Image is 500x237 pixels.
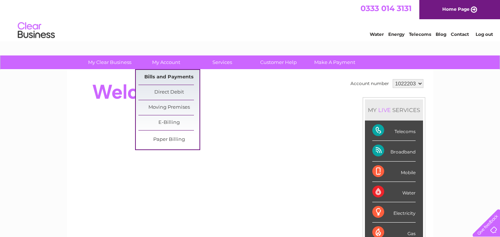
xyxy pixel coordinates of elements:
[388,31,405,37] a: Energy
[192,55,253,69] a: Services
[370,31,384,37] a: Water
[372,202,416,223] div: Electricity
[17,19,55,42] img: logo.png
[436,31,446,37] a: Blog
[304,55,365,69] a: Make A Payment
[476,31,493,37] a: Log out
[138,100,199,115] a: Moving Premises
[365,99,423,121] div: MY SERVICES
[409,31,431,37] a: Telecoms
[79,55,140,69] a: My Clear Business
[372,162,416,182] div: Mobile
[138,70,199,85] a: Bills and Payments
[360,4,412,13] a: 0333 014 3131
[372,182,416,202] div: Water
[75,4,425,36] div: Clear Business is a trading name of Verastar Limited (registered in [GEOGRAPHIC_DATA] No. 3667643...
[372,121,416,141] div: Telecoms
[349,77,391,90] td: Account number
[138,115,199,130] a: E-Billing
[372,141,416,161] div: Broadband
[451,31,469,37] a: Contact
[138,85,199,100] a: Direct Debit
[135,55,197,69] a: My Account
[138,132,199,147] a: Paper Billing
[248,55,309,69] a: Customer Help
[377,106,392,114] div: LIVE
